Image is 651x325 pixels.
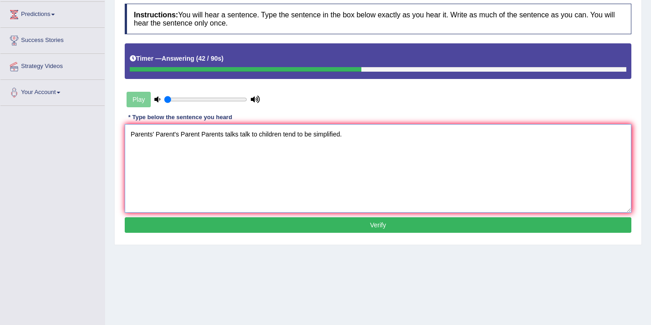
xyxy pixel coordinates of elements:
[0,80,105,103] a: Your Account
[130,55,223,62] h5: Timer —
[222,55,224,62] b: )
[0,28,105,51] a: Success Stories
[125,113,236,122] div: * Type below the sentence you heard
[125,4,631,34] h4: You will hear a sentence. Type the sentence in the box below exactly as you hear it. Write as muc...
[198,55,222,62] b: 42 / 90s
[162,55,195,62] b: Answering
[196,55,198,62] b: (
[0,54,105,77] a: Strategy Videos
[134,11,178,19] b: Instructions:
[125,217,631,233] button: Verify
[0,2,105,25] a: Predictions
